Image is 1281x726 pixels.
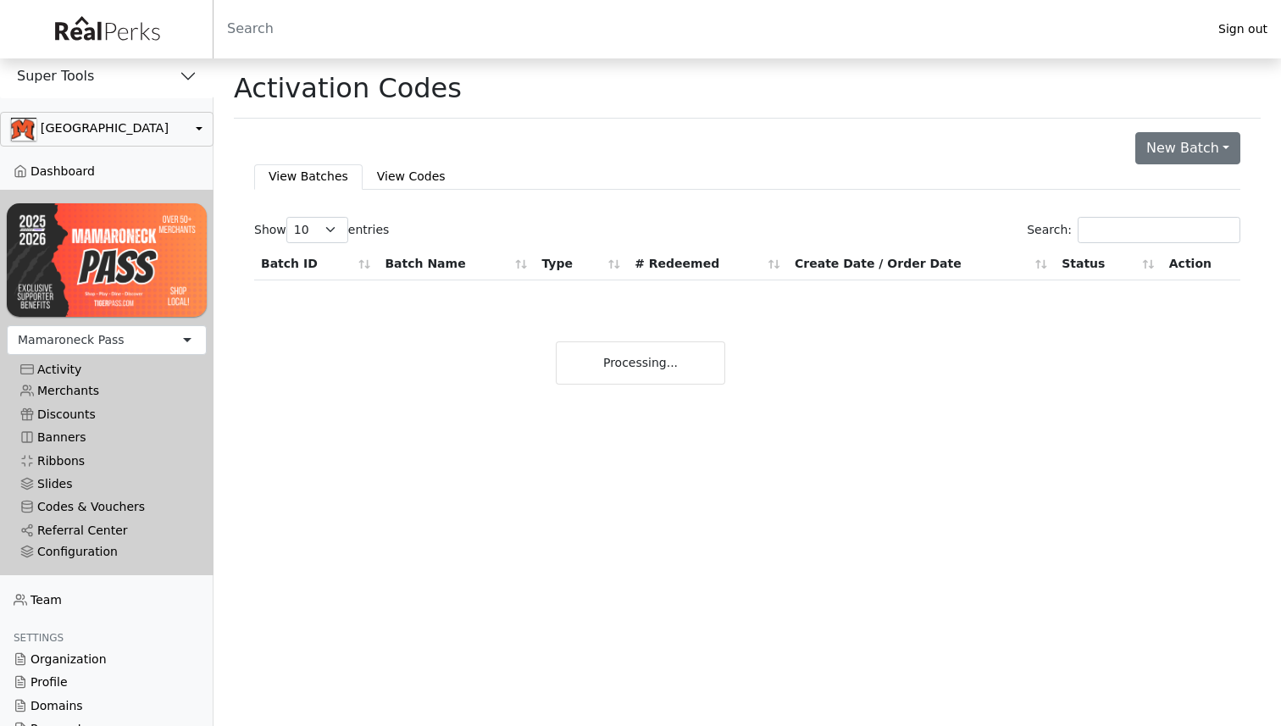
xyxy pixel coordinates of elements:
[1027,217,1240,243] label: Search:
[7,473,207,496] a: Slides
[7,519,207,542] a: Referral Center
[7,449,207,472] a: Ribbons
[7,496,207,518] a: Codes & Vouchers
[254,217,389,243] label: Show entries
[1205,18,1281,41] a: Sign out
[535,248,628,280] th: Type
[14,632,64,644] span: Settings
[1135,132,1240,164] button: New Batch
[7,426,207,449] a: Banners
[254,164,363,189] a: View Batches
[788,248,1055,280] th: Create Date / Order Date
[46,10,168,48] img: real_perks_logo-01.svg
[363,164,460,189] a: View Codes
[234,72,462,104] h1: Activation Codes
[7,203,207,317] img: UvwXJMpi3zTF1NL6z0MrguGCGojMqrs78ysOqfof.png
[1055,248,1162,280] th: Status
[286,217,348,243] select: Showentries
[18,331,125,349] div: Mamaroneck Pass
[7,380,207,402] a: Merchants
[628,248,788,280] th: # Redeemed
[1162,248,1240,280] th: Action
[254,248,378,280] th: Batch ID
[7,403,207,426] a: Discounts
[20,545,193,559] div: Configuration
[378,248,535,280] th: Batch Name
[213,8,1205,49] input: Search
[11,118,36,141] img: 0SBPtshqTvrgEtdEgrWk70gKnUHZpYRm94MZ5hDb.png
[20,363,193,377] div: Activity
[1078,217,1240,243] input: Search:
[556,341,725,385] div: Processing...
